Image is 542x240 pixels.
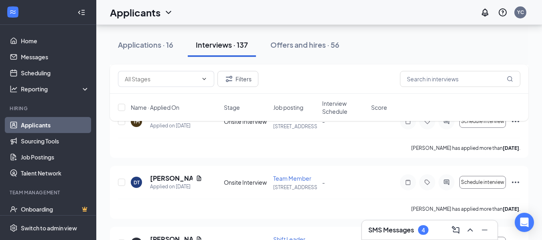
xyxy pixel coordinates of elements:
span: Interview Schedule [322,99,366,115]
svg: ChevronUp [465,225,475,235]
div: 4 [422,227,425,234]
span: Job posting [273,103,303,111]
div: Onsite Interview [224,178,268,186]
div: Open Intercom Messenger [515,213,534,232]
a: Messages [21,49,89,65]
svg: Collapse [77,8,85,16]
button: ChevronUp [464,224,477,236]
span: - [322,179,325,186]
svg: Notifications [480,8,490,17]
svg: Document [196,175,202,182]
a: Home [21,33,89,49]
a: OnboardingCrown [21,201,89,217]
b: [DATE] [503,145,519,151]
div: Applied on [DATE] [150,183,202,191]
a: Talent Network [21,165,89,181]
svg: ChevronDown [164,8,173,17]
span: Stage [224,103,240,111]
span: Score [371,103,387,111]
div: DT [134,179,140,186]
p: [PERSON_NAME] has applied more than . [411,145,520,151]
span: Team Member [273,175,311,182]
b: [DATE] [503,206,519,212]
svg: Minimize [480,225,489,235]
svg: WorkstreamLogo [9,8,17,16]
h1: Applicants [110,6,160,19]
svg: Ellipses [511,177,520,187]
input: All Stages [125,75,198,83]
a: Sourcing Tools [21,133,89,149]
div: Interviews · 137 [196,40,248,50]
button: Minimize [478,224,491,236]
svg: Settings [10,224,18,232]
svg: ComposeMessage [451,225,461,235]
h3: SMS Messages [368,226,414,234]
svg: ActiveChat [442,179,451,186]
svg: MagnifyingGlass [507,76,513,82]
svg: Note [403,179,413,186]
button: Schedule interview [459,176,506,189]
a: Scheduling [21,65,89,81]
p: [PERSON_NAME] has applied more than . [411,206,520,212]
div: Team Management [10,189,88,196]
div: Reporting [21,85,90,93]
h5: [PERSON_NAME] [150,174,193,183]
svg: Tag [422,179,432,186]
span: Schedule interview [461,179,504,185]
a: Applicants [21,117,89,133]
svg: QuestionInfo [498,8,507,17]
div: Hiring [10,105,88,112]
span: Name · Applied On [131,103,179,111]
div: YC [517,9,524,16]
input: Search in interviews [400,71,520,87]
a: Job Postings [21,149,89,165]
svg: Analysis [10,85,18,93]
p: [STREET_ADDRESS] [273,184,317,191]
div: Offers and hires · 56 [270,40,339,50]
button: Filter Filters [217,71,258,87]
svg: Filter [224,74,234,84]
svg: ChevronDown [201,76,207,82]
button: ComposeMessage [449,224,462,236]
div: Switch to admin view [21,224,77,232]
div: Applications · 16 [118,40,173,50]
